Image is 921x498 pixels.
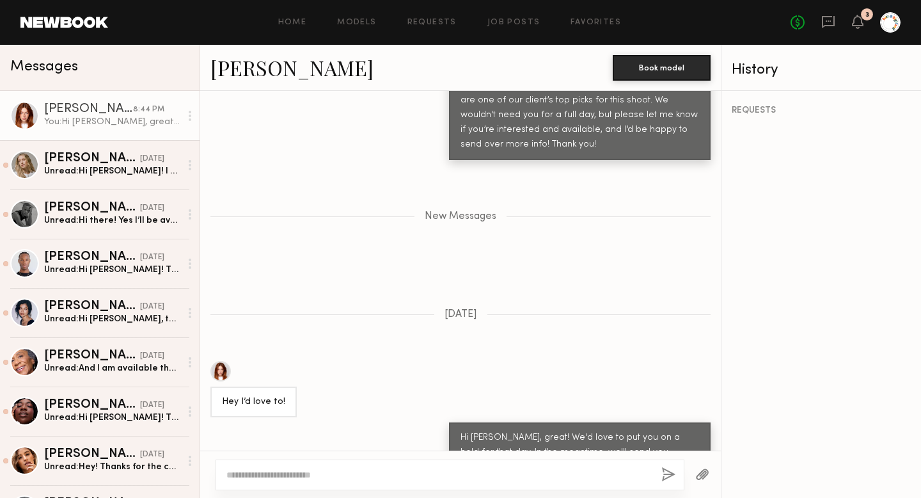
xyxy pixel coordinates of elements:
[337,19,376,27] a: Models
[210,54,374,81] a: [PERSON_NAME]
[44,214,180,227] div: Unread: Hi there! Yes I’ll be available that day and I am interested
[44,251,140,264] div: [PERSON_NAME]
[425,211,496,222] span: New Messages
[460,431,699,475] div: Hi [PERSON_NAME], great! We'd love to put you on a hold for that day. In the meantime, we'll send...
[44,399,140,412] div: [PERSON_NAME]
[44,362,180,374] div: Unread: And I am available those dates.
[44,448,140,461] div: [PERSON_NAME]
[140,202,164,214] div: [DATE]
[140,449,164,461] div: [DATE]
[44,165,180,177] div: Unread: Hi [PERSON_NAME]! I would love to be considered for the project! Thanks for reaching out
[44,461,180,473] div: Unread: Hey! Thanks for the consideration! I’m available and interested :)
[44,264,180,276] div: Unread: Hi [PERSON_NAME]! Thank you for reaching out, I am available that day and would love more...
[613,61,711,72] a: Book model
[865,12,869,19] div: 3
[10,60,78,74] span: Messages
[44,300,140,313] div: [PERSON_NAME]
[133,104,164,116] div: 8:44 PM
[407,19,457,27] a: Requests
[445,309,477,320] span: [DATE]
[44,116,180,128] div: You: Hi [PERSON_NAME], great! We'd love to put you on a hold for that day. In the meantime, we'll...
[44,202,140,214] div: [PERSON_NAME]
[278,19,307,27] a: Home
[460,35,699,152] div: Hi [PERSON_NAME]! My name is [PERSON_NAME] – I work at a creative agency in [GEOGRAPHIC_DATA] cal...
[487,19,540,27] a: Job Posts
[44,313,180,325] div: Unread: Hi [PERSON_NAME], thank you so much for reaching out! I am available on [DATE] and would ...
[613,55,711,81] button: Book model
[732,63,911,77] div: History
[44,349,140,362] div: [PERSON_NAME]
[44,412,180,424] div: Unread: Hi [PERSON_NAME]! Thanks for reaching out — I'm very interested and available on the date...
[140,252,164,264] div: [DATE]
[140,153,164,165] div: [DATE]
[140,399,164,412] div: [DATE]
[44,103,133,116] div: [PERSON_NAME]
[140,301,164,313] div: [DATE]
[222,395,285,410] div: Hey I’d love to!
[732,106,911,115] div: REQUESTS
[571,19,621,27] a: Favorites
[44,152,140,165] div: [PERSON_NAME]
[140,350,164,362] div: [DATE]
